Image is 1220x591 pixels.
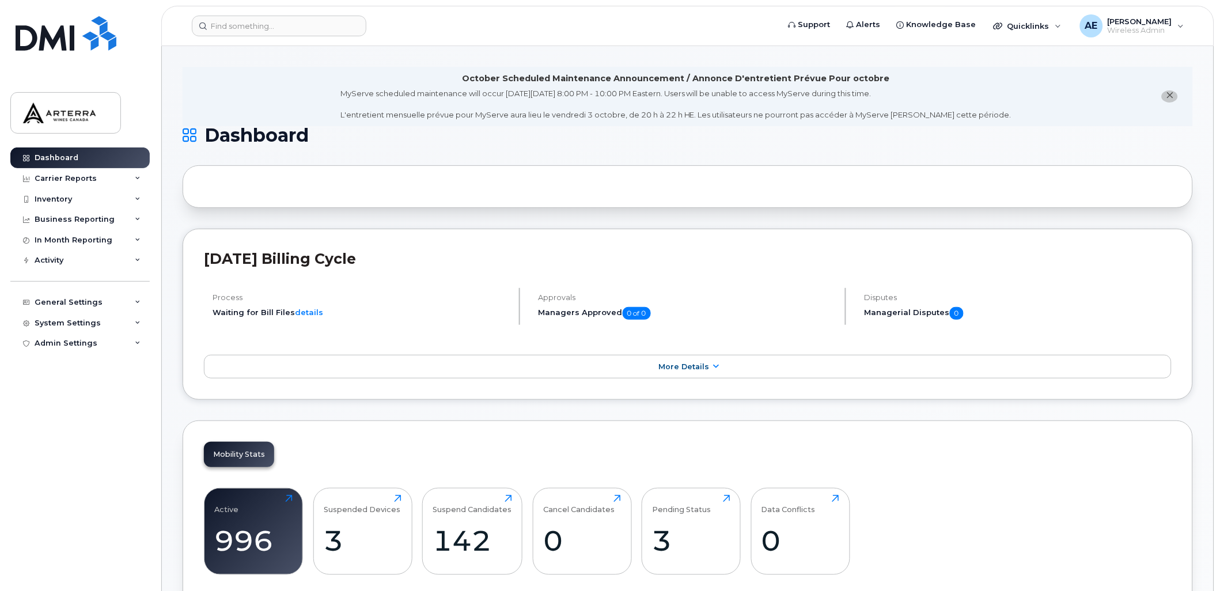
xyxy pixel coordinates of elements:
[433,495,512,514] div: Suspend Candidates
[543,495,615,514] div: Cancel Candidates
[653,524,730,558] div: 3
[463,73,890,85] div: October Scheduled Maintenance Announcement / Annonce D'entretient Prévue Pour octobre
[213,293,509,302] h4: Process
[324,495,401,569] a: Suspended Devices3
[543,495,621,569] a: Cancel Candidates0
[324,524,401,558] div: 3
[215,495,293,569] a: Active996
[653,495,730,569] a: Pending Status3
[340,88,1011,120] div: MyServe scheduled maintenance will occur [DATE][DATE] 8:00 PM - 10:00 PM Eastern. Users will be u...
[215,524,293,558] div: 996
[865,293,1172,302] h4: Disputes
[539,307,835,320] h5: Managers Approved
[324,495,400,514] div: Suspended Devices
[1162,90,1178,103] button: close notification
[761,495,816,514] div: Data Conflicts
[543,524,621,558] div: 0
[433,524,512,558] div: 142
[204,127,309,144] span: Dashboard
[215,495,239,514] div: Active
[623,307,651,320] span: 0 of 0
[761,524,839,558] div: 0
[295,308,323,317] a: details
[653,495,711,514] div: Pending Status
[433,495,512,569] a: Suspend Candidates142
[204,250,1172,267] h2: [DATE] Billing Cycle
[950,307,964,320] span: 0
[761,495,839,569] a: Data Conflicts0
[865,307,1172,320] h5: Managerial Disputes
[539,293,835,302] h4: Approvals
[658,362,709,371] span: More Details
[213,307,509,318] li: Waiting for Bill Files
